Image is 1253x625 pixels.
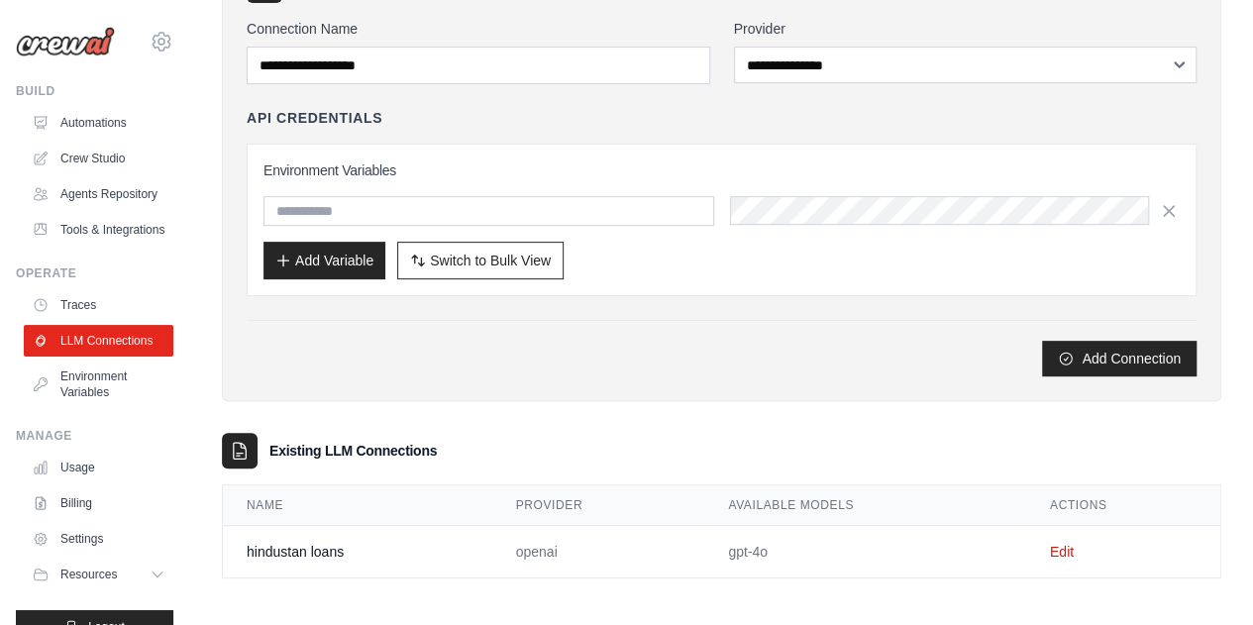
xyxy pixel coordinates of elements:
th: Provider [492,485,705,526]
a: Crew Studio [24,143,173,174]
a: Traces [24,289,173,321]
td: hindustan loans [223,526,492,578]
a: Automations [24,107,173,139]
th: Available Models [704,485,1026,526]
button: Add Variable [263,242,385,279]
th: Actions [1026,485,1220,526]
a: Agents Repository [24,178,173,210]
button: Switch to Bulk View [397,242,564,279]
button: Add Connection [1042,341,1197,376]
div: Manage [16,428,173,444]
a: LLM Connections [24,325,173,357]
a: Edit [1050,544,1074,560]
a: Usage [24,452,173,483]
h4: API Credentials [247,108,382,128]
label: Provider [734,19,1198,39]
a: Settings [24,523,173,555]
a: Tools & Integrations [24,214,173,246]
td: openai [492,526,705,578]
a: Environment Variables [24,361,173,408]
h3: Existing LLM Connections [269,441,437,461]
span: Resources [60,567,117,582]
button: Resources [24,559,173,590]
span: Switch to Bulk View [430,251,551,270]
td: gpt-4o [704,526,1026,578]
a: Billing [24,487,173,519]
label: Connection Name [247,19,710,39]
th: Name [223,485,492,526]
div: Operate [16,265,173,281]
div: Build [16,83,173,99]
img: Logo [16,27,115,56]
h3: Environment Variables [263,160,1180,180]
